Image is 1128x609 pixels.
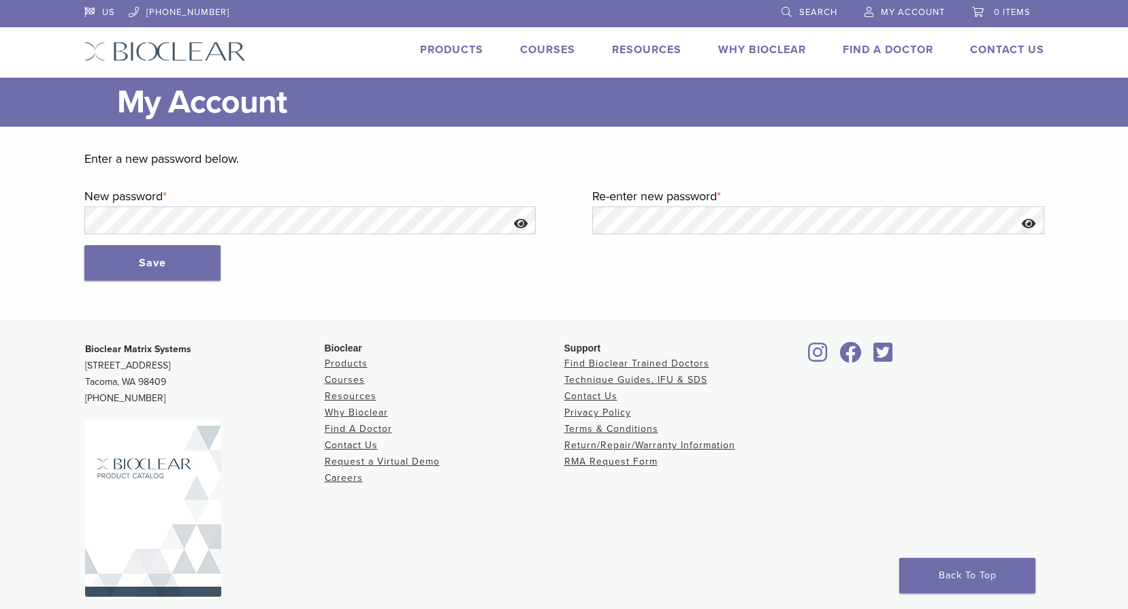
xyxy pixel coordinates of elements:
a: Technique Guides, IFU & SDS [564,374,707,386]
p: Enter a new password below. [84,149,1044,169]
img: Bioclear [84,42,246,61]
a: Products [325,358,368,369]
a: Contact Us [970,43,1044,57]
a: Why Bioclear [325,407,388,418]
h1: My Account [117,78,1044,127]
a: Privacy Policy [564,407,631,418]
a: Courses [520,43,575,57]
a: Request a Virtual Demo [325,456,440,467]
a: Resources [612,43,681,57]
p: [STREET_ADDRESS] Tacoma, WA 98409 [PHONE_NUMBER] [85,341,325,407]
strong: Bioclear Matrix Systems [85,343,191,355]
span: 0 items [994,7,1031,18]
a: Courses [325,374,365,386]
a: Find A Doctor [843,43,933,57]
a: Find A Doctor [325,423,392,435]
a: Find Bioclear Trained Doctors [564,358,709,369]
a: Products [420,43,483,57]
button: Show password [1014,206,1044,241]
span: My Account [881,7,945,18]
a: Return/Repair/Warranty Information [564,439,735,451]
a: RMA Request Form [564,456,658,467]
a: Why Bioclear [718,43,806,57]
a: Bioclear [869,350,898,364]
span: Support [564,343,601,354]
button: Save [84,245,221,281]
span: Search [799,7,837,18]
label: Re-enter new password [592,186,1044,206]
a: Terms & Conditions [564,423,658,435]
img: Bioclear [85,420,221,597]
a: Contact Us [564,390,617,402]
a: Careers [325,472,363,484]
a: Bioclear [804,350,833,364]
a: Contact Us [325,439,378,451]
span: Bioclear [325,343,362,354]
a: Back To Top [899,558,1035,593]
label: New password [84,186,536,206]
a: Bioclear [835,350,867,364]
button: Show password [506,206,536,241]
a: Resources [325,390,376,402]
